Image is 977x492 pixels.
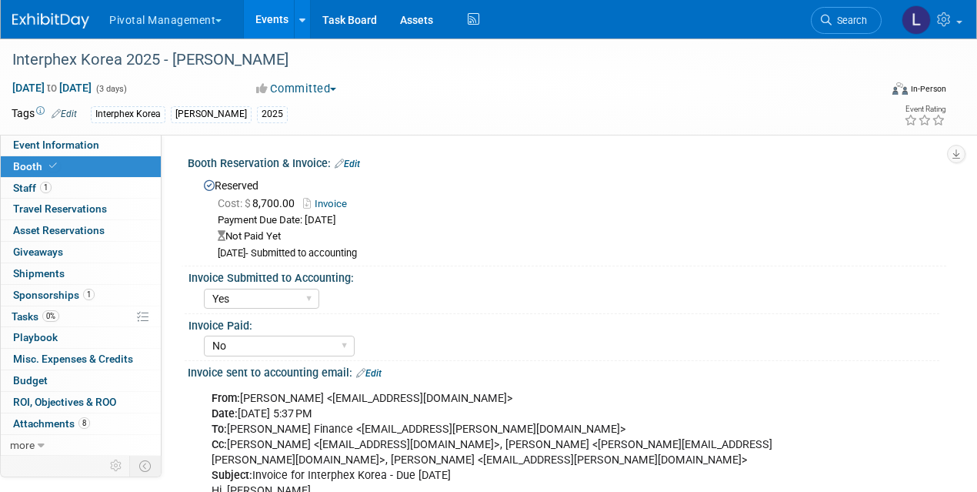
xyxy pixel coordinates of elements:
a: more [1,435,161,456]
td: Tags [12,105,77,123]
span: 1 [40,182,52,193]
span: 0% [42,310,59,322]
div: Invoice Submitted to Accounting: [188,266,939,286]
a: Edit [335,159,360,169]
div: Interphex Korea 2025 - [PERSON_NAME] [7,46,866,74]
span: Misc. Expenses & Credits [13,353,133,365]
div: [PERSON_NAME] [171,106,252,122]
a: Misc. Expenses & Credits [1,349,161,370]
img: ExhibitDay [12,13,89,28]
span: Booth [13,160,60,172]
div: Invoice sent to accounting email: [188,361,946,381]
div: Not Paid Yet [218,229,935,244]
span: Giveaways [13,246,63,258]
span: to [45,82,59,94]
div: In-Person [910,83,946,95]
span: Travel Reservations [13,202,107,215]
span: Attachments [13,417,90,430]
div: Event Rating [904,105,945,113]
span: Shipments [13,267,65,279]
span: ROI, Objectives & ROO [13,396,116,408]
span: Cost: $ [218,197,252,209]
a: Edit [356,368,382,379]
a: Asset Reservations [1,220,161,241]
span: Search [832,15,867,26]
div: Event Format [810,80,947,103]
div: 2025 [257,106,288,122]
div: Payment Due Date: [DATE] [218,213,935,228]
span: 8 [78,417,90,429]
a: Attachments8 [1,413,161,434]
a: Travel Reservations [1,199,161,219]
a: Playbook [1,327,161,348]
span: Sponsorships [13,289,95,301]
a: Invoice [303,198,355,209]
a: Booth [1,156,161,177]
a: Event Information [1,135,161,156]
a: Tasks0% [1,306,161,327]
div: Booth Reservation & Invoice: [188,152,946,172]
span: Playbook [13,331,58,343]
td: Toggle Event Tabs [130,456,162,476]
b: To: [212,423,227,436]
a: Budget [1,370,161,391]
button: Committed [251,81,342,97]
span: Event Information [13,139,99,151]
span: Budget [13,374,48,387]
span: Staff [13,182,52,194]
span: 8,700.00 [218,197,301,209]
div: [DATE]- Submitted to accounting [218,247,935,260]
b: Subject: [212,469,252,482]
i: Booth reservation complete [49,162,57,170]
a: Staff1 [1,178,161,199]
a: Shipments [1,263,161,284]
span: Asset Reservations [13,224,105,236]
img: Leslie Pelton [902,5,931,35]
b: Cc: [212,438,227,451]
b: Date: [212,407,238,420]
a: Sponsorships1 [1,285,161,306]
a: Search [811,7,882,34]
span: [DATE] [DATE] [12,81,92,95]
span: 1 [83,289,95,300]
img: Format-Inperson.png [892,82,908,95]
td: Personalize Event Tab Strip [103,456,130,476]
span: more [10,439,35,451]
span: Tasks [12,310,59,323]
div: Invoice Paid: [188,314,939,333]
a: ROI, Objectives & ROO [1,392,161,413]
span: (3 days) [95,84,127,94]
a: Giveaways [1,242,161,263]
div: Reserved [199,174,935,261]
div: Interphex Korea [91,106,165,122]
a: Edit [52,109,77,119]
b: From: [212,392,240,405]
